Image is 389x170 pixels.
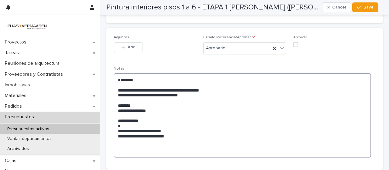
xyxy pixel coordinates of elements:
span: Save [363,5,374,9]
p: Pedidos [2,103,27,109]
p: Proyectos [2,39,31,45]
span: Notas [114,67,124,71]
p: Materiales [2,93,31,99]
p: Archivados [2,146,34,151]
button: Add [114,42,143,52]
span: Aprobado [206,45,225,51]
span: Adjuntos [114,36,129,39]
p: Tareas [2,50,24,56]
span: Archivar [293,36,307,39]
span: Cancel [332,5,346,9]
span: Estado Referencia/Aprobado [203,36,256,39]
button: Cancel [322,2,351,12]
p: Presupuestos [2,114,39,120]
button: Save [352,2,378,12]
p: Reuniones de arquitectura [2,61,64,66]
h2: Pintura interiores pisos 1 a 6 - ETAPA 1 Pedro (pintor) Link Torre - Vicente López [106,3,320,12]
p: Ventas departamentos [2,136,57,141]
span: Add [128,45,135,49]
p: Cajas [2,158,21,164]
p: Inmobiliarias [2,82,35,88]
p: Proveedores y Contratistas [2,71,68,77]
p: Presupuestos activos [2,127,54,132]
img: HMeL2XKrRby6DNq2BZlM [5,20,49,32]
